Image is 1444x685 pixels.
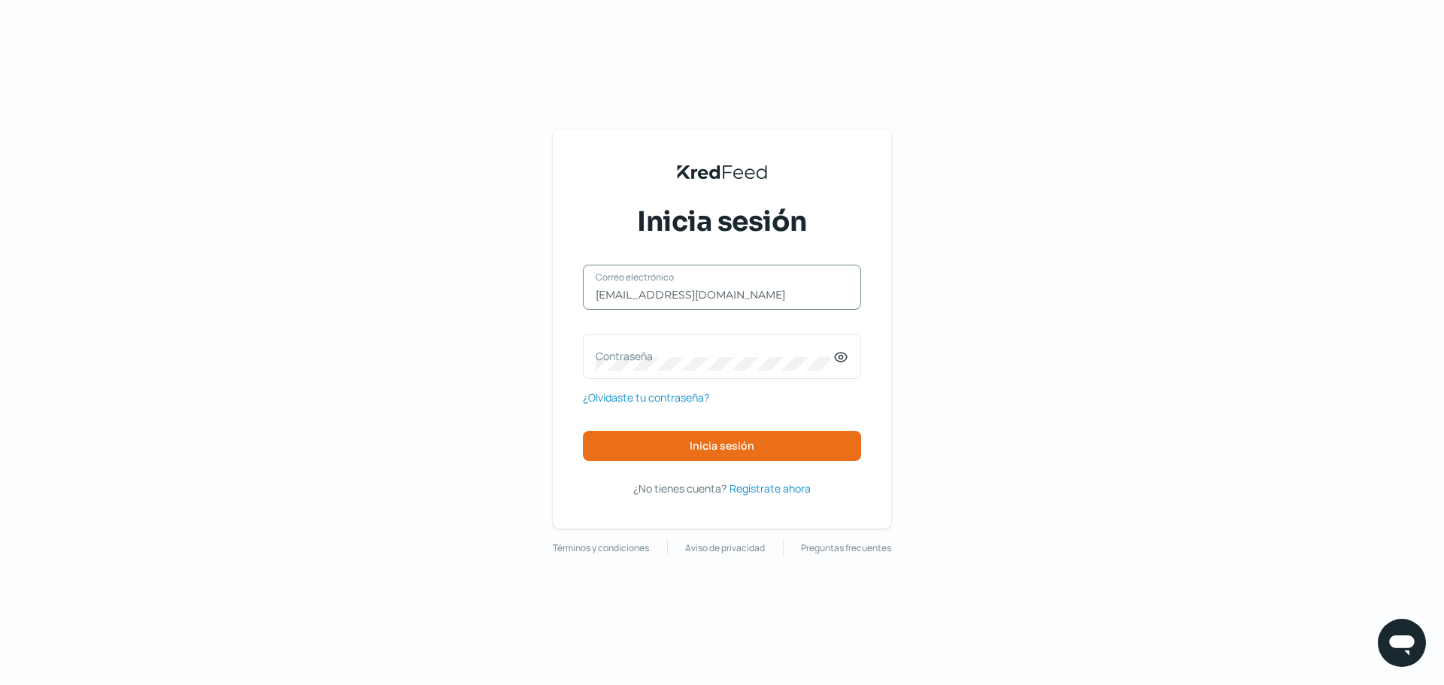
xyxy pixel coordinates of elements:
[685,540,765,556] a: Aviso de privacidad
[690,441,754,451] span: Inicia sesión
[801,540,891,556] a: Preguntas frecuentes
[633,481,727,496] span: ¿No tienes cuenta?
[730,479,811,498] a: Regístrate ahora
[583,431,861,461] button: Inicia sesión
[637,203,807,241] span: Inicia sesión
[583,388,709,407] a: ¿Olvidaste tu contraseña?
[596,349,833,363] label: Contraseña
[1387,628,1417,658] img: chatIcon
[596,271,833,283] label: Correo electrónico
[553,540,649,556] a: Términos y condiciones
